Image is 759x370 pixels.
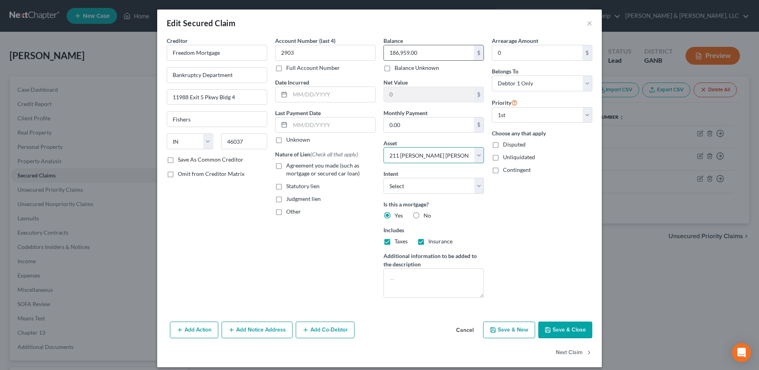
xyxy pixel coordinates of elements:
input: Search creditor by name... [167,45,267,61]
label: Account Number (last 4) [275,37,335,45]
label: Includes [383,226,484,234]
span: Other [286,208,301,215]
span: Contingent [503,166,531,173]
span: Insurance [428,238,453,245]
label: Priority [492,98,518,107]
button: Add Action [170,322,218,338]
button: Cancel [450,322,480,338]
div: $ [474,87,484,102]
span: Creditor [167,37,188,44]
label: Balance [383,37,403,45]
label: Unknown [286,136,310,144]
span: Yes [395,212,403,219]
input: XXXX [275,45,376,61]
label: Is this a mortgage? [383,200,484,208]
input: 0.00 [492,45,582,60]
div: $ [474,45,484,60]
button: × [587,18,592,28]
input: MM/DD/YYYY [290,118,375,133]
span: Judgment lien [286,195,321,202]
label: Choose any that apply [492,129,592,137]
label: Net Value [383,78,408,87]
label: Full Account Number [286,64,340,72]
input: Enter zip... [221,133,268,149]
label: Date Incurred [275,78,309,87]
label: Save As Common Creditor [178,156,243,164]
input: Apt, Suite, etc... [167,90,267,105]
input: 0.00 [384,118,474,133]
button: Add Notice Address [222,322,293,338]
label: Arrearage Amount [492,37,538,45]
div: $ [474,118,484,133]
label: Balance Unknown [395,64,439,72]
input: MM/DD/YYYY [290,87,375,102]
div: $ [582,45,592,60]
span: (Check all that apply) [310,151,358,158]
input: Enter address... [167,67,267,83]
button: Save & New [483,322,535,338]
span: Omit from Creditor Matrix [178,170,245,177]
span: Unliquidated [503,154,535,160]
span: Agreement you made (such as mortgage or secured car loan) [286,162,360,177]
label: Monthly Payment [383,109,428,117]
span: Disputed [503,141,526,148]
input: Enter city... [167,112,267,127]
input: 0.00 [384,45,474,60]
span: Statutory lien [286,183,320,189]
label: Last Payment Date [275,109,321,117]
span: Taxes [395,238,408,245]
span: Asset [383,140,397,146]
span: No [424,212,431,219]
button: Next Claim [556,345,592,361]
button: Save & Close [538,322,592,338]
span: Belongs To [492,68,518,75]
div: Open Intercom Messenger [732,343,751,362]
label: Nature of Lien [275,150,358,158]
label: Additional information to be added to the description [383,252,484,268]
div: Edit Secured Claim [167,17,235,29]
input: 0.00 [384,87,474,102]
label: Intent [383,170,398,178]
button: Add Co-Debtor [296,322,354,338]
